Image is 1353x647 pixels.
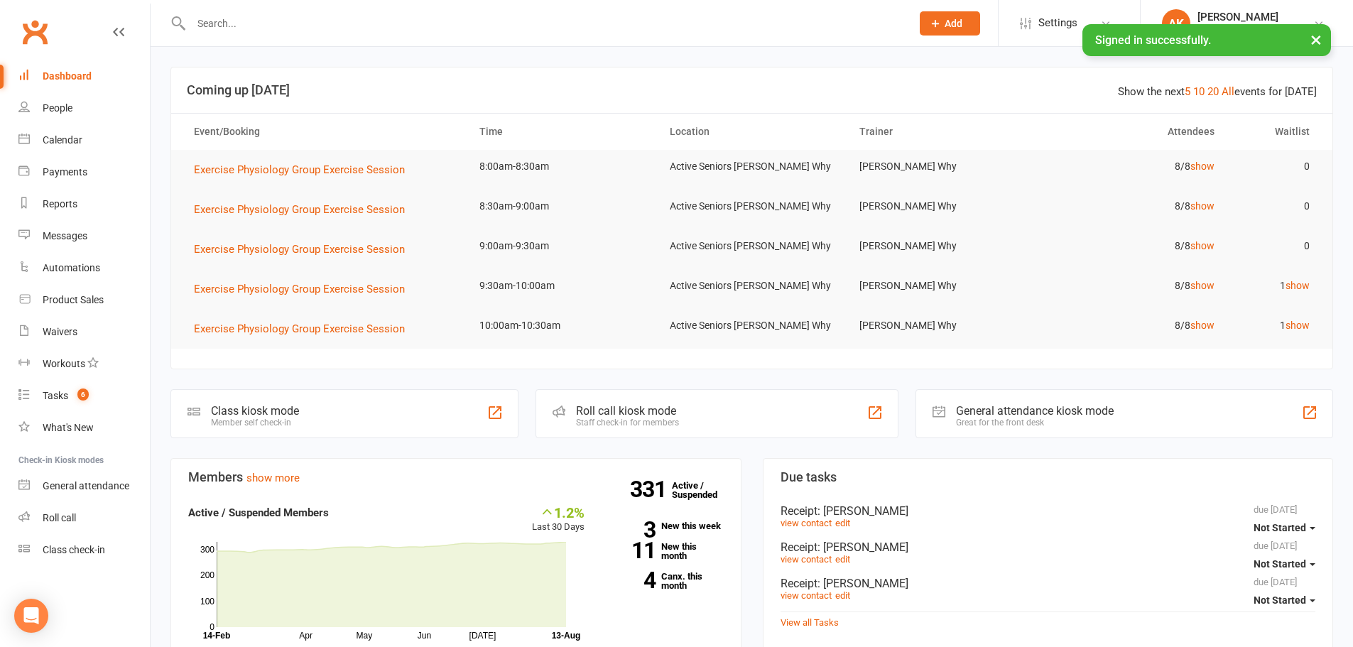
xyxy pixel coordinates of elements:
[43,512,76,523] div: Roll call
[467,229,657,263] td: 9:00am-9:30am
[657,150,847,183] td: Active Seniors [PERSON_NAME] Why
[1227,150,1322,183] td: 0
[1037,309,1227,342] td: 8/8
[43,358,85,369] div: Workouts
[18,284,150,316] a: Product Sales
[18,380,150,412] a: Tasks 6
[847,150,1037,183] td: [PERSON_NAME] Why
[956,404,1114,418] div: General attendance kiosk mode
[576,404,679,418] div: Roll call kiosk mode
[1227,114,1322,150] th: Waitlist
[781,577,1316,590] div: Receipt
[1162,9,1190,38] div: AK
[18,188,150,220] a: Reports
[1190,161,1215,172] a: show
[1207,85,1219,98] a: 20
[1190,200,1215,212] a: show
[606,542,724,560] a: 11New this month
[194,281,415,298] button: Exercise Physiology Group Exercise Session
[43,134,82,146] div: Calendar
[781,518,832,528] a: view contact
[1227,309,1322,342] td: 1
[18,252,150,284] a: Automations
[1190,280,1215,291] a: show
[657,309,847,342] td: Active Seniors [PERSON_NAME] Why
[1197,11,1300,23] div: [PERSON_NAME]
[920,11,980,36] button: Add
[606,572,724,590] a: 4Canx. this month
[467,150,657,183] td: 8:00am-8:30am
[211,404,299,418] div: Class kiosk mode
[194,241,415,258] button: Exercise Physiology Group Exercise Session
[1095,33,1211,47] span: Signed in successfully.
[43,102,72,114] div: People
[945,18,962,29] span: Add
[188,470,724,484] h3: Members
[1254,558,1306,570] span: Not Started
[43,326,77,337] div: Waivers
[956,418,1114,428] div: Great for the front desk
[18,534,150,566] a: Class kiosk mode
[194,161,415,178] button: Exercise Physiology Group Exercise Session
[181,114,467,150] th: Event/Booking
[781,470,1316,484] h3: Due tasks
[1185,85,1190,98] a: 5
[835,518,850,528] a: edit
[781,540,1316,554] div: Receipt
[1254,551,1315,577] button: Not Started
[1190,320,1215,331] a: show
[1227,269,1322,303] td: 1
[1286,280,1310,291] a: show
[817,577,908,590] span: : [PERSON_NAME]
[606,519,656,540] strong: 3
[1286,320,1310,331] a: show
[657,229,847,263] td: Active Seniors [PERSON_NAME] Why
[43,294,104,305] div: Product Sales
[18,60,150,92] a: Dashboard
[532,504,585,520] div: 1.2%
[18,156,150,188] a: Payments
[194,322,405,335] span: Exercise Physiology Group Exercise Session
[194,283,405,295] span: Exercise Physiology Group Exercise Session
[781,617,839,628] a: View all Tasks
[1303,24,1329,55] button: ×
[1227,190,1322,223] td: 0
[606,570,656,591] strong: 4
[18,92,150,124] a: People
[1227,229,1322,263] td: 0
[1254,587,1315,613] button: Not Started
[817,540,908,554] span: : [PERSON_NAME]
[194,163,405,176] span: Exercise Physiology Group Exercise Session
[835,554,850,565] a: edit
[1254,522,1306,533] span: Not Started
[606,540,656,561] strong: 11
[1037,229,1227,263] td: 8/8
[781,504,1316,518] div: Receipt
[847,309,1037,342] td: [PERSON_NAME] Why
[1118,83,1317,100] div: Show the next events for [DATE]
[847,114,1037,150] th: Trainer
[188,506,329,519] strong: Active / Suspended Members
[1193,85,1205,98] a: 10
[576,418,679,428] div: Staff check-in for members
[672,470,734,510] a: 331Active / Suspended
[657,190,847,223] td: Active Seniors [PERSON_NAME] Why
[77,388,89,401] span: 6
[817,504,908,518] span: : [PERSON_NAME]
[781,554,832,565] a: view contact
[847,190,1037,223] td: [PERSON_NAME] Why
[43,70,92,82] div: Dashboard
[17,14,53,50] a: Clubworx
[606,521,724,531] a: 3New this week
[847,229,1037,263] td: [PERSON_NAME] Why
[194,201,415,218] button: Exercise Physiology Group Exercise Session
[18,316,150,348] a: Waivers
[187,13,901,33] input: Search...
[194,243,405,256] span: Exercise Physiology Group Exercise Session
[194,320,415,337] button: Exercise Physiology Group Exercise Session
[835,590,850,601] a: edit
[246,472,300,484] a: show more
[194,203,405,216] span: Exercise Physiology Group Exercise Session
[14,599,48,633] div: Open Intercom Messenger
[781,590,832,601] a: view contact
